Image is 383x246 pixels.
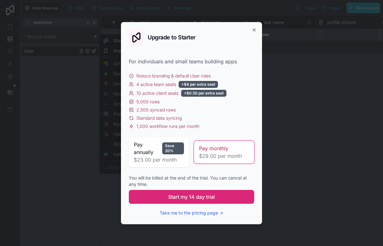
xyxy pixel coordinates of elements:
span: Standard data syncing [136,115,182,121]
span: $29.00 per month [199,152,249,160]
span: 4 active team seats [136,81,176,88]
div: +$4 per extra seat [179,81,218,88]
div: For individuals and small teams building apps [129,58,254,65]
span: $23.00 per month [134,156,184,163]
span: 5,000 rows [136,99,160,105]
button: Start my 14 day trial [129,190,254,204]
span: Start my 14 day trial [168,193,215,201]
span: 10 active client seats [136,90,179,96]
div: Save 20% [162,142,184,154]
span: Noloco branding & default User roles [136,73,211,79]
button: Take me to the pricing page → [160,210,223,216]
span: Pay annually [134,141,160,156]
span: 2,500 synced rows [136,107,176,113]
div: You will be billed at the end of the trial. You can cancel at any time. [129,175,254,187]
span: 1,000 workflow runs per month [136,123,199,129]
span: Pay monthly [199,145,228,152]
h2: Upgrade to Starter [148,35,196,40]
div: +$0.50 per extra seat [181,90,226,97]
